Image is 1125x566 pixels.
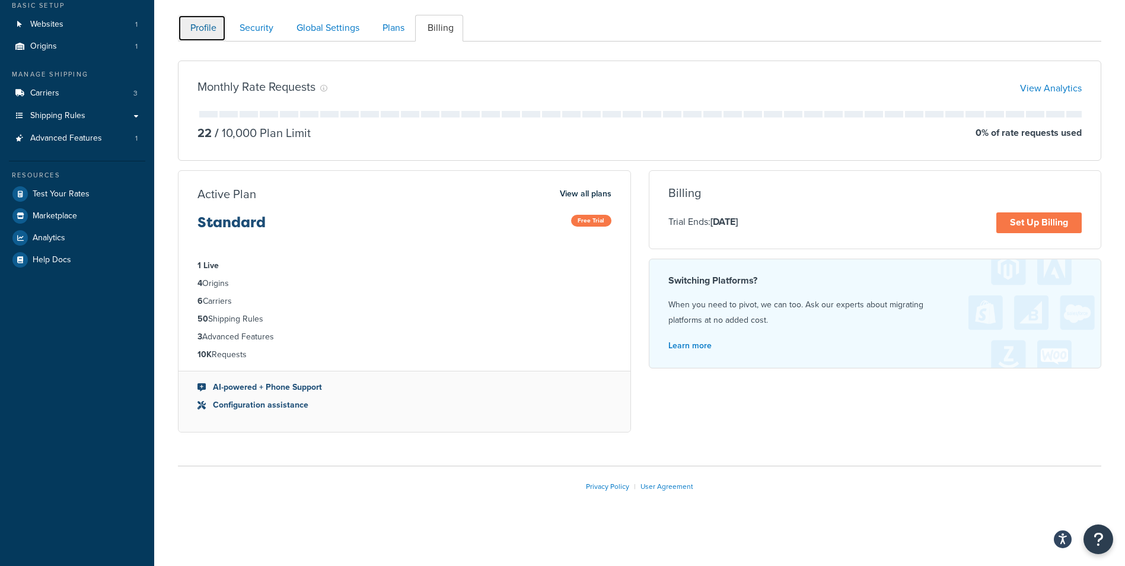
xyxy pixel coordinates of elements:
a: Billing [415,15,463,42]
a: Privacy Policy [586,481,629,492]
h3: Active Plan [197,187,256,201]
li: Carriers [197,295,611,308]
span: | [634,481,636,492]
a: Origins 1 [9,36,145,58]
p: 0 % of rate requests used [976,125,1082,141]
p: 10,000 Plan Limit [212,125,311,141]
li: Configuration assistance [197,399,611,412]
div: Basic Setup [9,1,145,11]
span: 1 [135,20,138,30]
strong: 1 Live [197,259,219,272]
li: Carriers [9,82,145,104]
span: Analytics [33,233,65,243]
p: 22 [197,125,212,141]
span: / [215,124,219,142]
a: View Analytics [1020,81,1082,95]
li: Requests [197,348,611,361]
button: Open Resource Center [1083,524,1113,554]
a: Analytics [9,227,145,249]
p: When you need to pivot, we can too. Ask our experts about migrating platforms at no added cost. [668,297,1082,328]
a: Learn more [668,339,712,352]
strong: 6 [197,295,203,307]
h3: Billing [668,186,701,199]
a: Carriers 3 [9,82,145,104]
span: Test Your Rates [33,189,90,199]
h3: Monthly Rate Requests [197,80,315,93]
a: Help Docs [9,249,145,271]
li: Websites [9,14,145,36]
span: Help Docs [33,255,71,265]
a: Advanced Features 1 [9,128,145,150]
li: Advanced Features [9,128,145,150]
h3: Standard [197,215,266,240]
span: Advanced Features [30,133,102,144]
a: Profile [178,15,226,42]
strong: 10K [197,348,212,361]
strong: 4 [197,277,202,290]
a: Test Your Rates [9,183,145,205]
span: Shipping Rules [30,111,85,121]
li: Advanced Features [197,330,611,344]
a: Websites 1 [9,14,145,36]
span: 1 [135,42,138,52]
a: User Agreement [640,481,693,492]
strong: [DATE] [710,215,738,228]
span: 1 [135,133,138,144]
span: 3 [133,88,138,98]
span: Carriers [30,88,59,98]
div: Manage Shipping [9,69,145,80]
a: Security [227,15,283,42]
a: Set Up Billing [996,212,1082,233]
span: Websites [30,20,63,30]
a: Global Settings [284,15,369,42]
span: Origins [30,42,57,52]
strong: 3 [197,330,202,343]
span: Marketplace [33,211,77,221]
a: Shipping Rules [9,105,145,127]
span: Free Trial [571,215,611,227]
p: Trial Ends: [668,214,738,230]
strong: 50 [197,313,208,325]
li: Origins [9,36,145,58]
li: Shipping Rules [197,313,611,326]
a: Marketplace [9,205,145,227]
li: AI-powered + Phone Support [197,381,611,394]
div: Resources [9,170,145,180]
a: Plans [370,15,414,42]
h4: Switching Platforms? [668,274,1082,288]
li: Origins [197,277,611,290]
a: View all plans [560,186,611,202]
